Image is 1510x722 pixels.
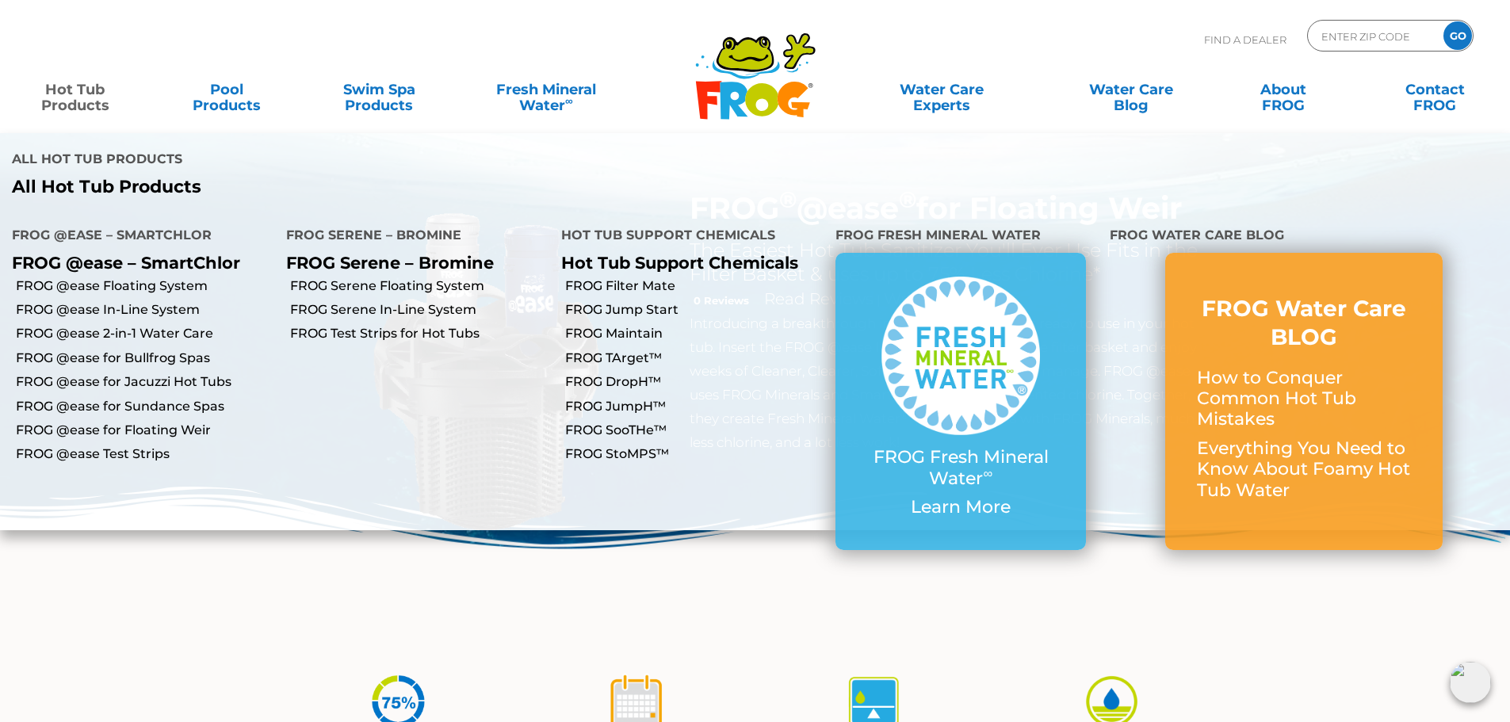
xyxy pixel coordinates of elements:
a: FROG Test Strips for Hot Tubs [290,325,549,342]
a: FROG @ease for Floating Weir [16,422,274,439]
a: Water CareExperts [846,74,1038,105]
p: Everything You Need to Know About Foamy Hot Tub Water [1197,438,1411,501]
a: FROG Filter Mate [565,277,824,295]
p: FROG Serene – Bromine [286,253,537,273]
p: Find A Dealer [1204,20,1286,59]
a: FROG @ease Test Strips [16,445,274,463]
a: Hot TubProducts [16,74,134,105]
h4: FROG Water Care Blog [1110,221,1498,253]
a: AboutFROG [1224,74,1342,105]
p: FROG @ease – SmartChlor [12,253,262,273]
h4: FROG Fresh Mineral Water [835,221,1086,253]
sup: ∞ [983,465,992,481]
p: Learn More [867,497,1054,518]
a: FROG Fresh Mineral Water∞ Learn More [867,277,1054,525]
a: FROG Water Care BLOG How to Conquer Common Hot Tub Mistakes Everything You Need to Know About Foa... [1197,294,1411,509]
img: openIcon [1450,662,1491,703]
sup: ∞ [565,94,573,107]
a: FROG @ease 2-in-1 Water Care [16,325,274,342]
a: FROG StoMPS™ [565,445,824,463]
h4: FROG Serene – Bromine [286,221,537,253]
input: GO [1443,21,1472,50]
a: Hot Tub Support Chemicals [561,253,798,273]
a: Fresh MineralWater∞ [472,74,620,105]
input: Zip Code Form [1320,25,1427,48]
p: How to Conquer Common Hot Tub Mistakes [1197,368,1411,430]
a: FROG Jump Start [565,301,824,319]
a: FROG @ease for Jacuzzi Hot Tubs [16,373,274,391]
a: All Hot Tub Products [12,177,744,197]
a: FROG JumpH™ [565,398,824,415]
h4: Hot Tub Support Chemicals [561,221,812,253]
a: ContactFROG [1376,74,1494,105]
a: FROG TArget™ [565,350,824,367]
a: Swim SpaProducts [320,74,438,105]
a: FROG DropH™ [565,373,824,391]
a: PoolProducts [168,74,286,105]
a: FROG @ease for Bullfrog Spas [16,350,274,367]
a: FROG Maintain [565,325,824,342]
a: FROG Serene In-Line System [290,301,549,319]
a: FROG Serene Floating System [290,277,549,295]
a: FROG @ease for Sundance Spas [16,398,274,415]
p: FROG Fresh Mineral Water [867,447,1054,489]
h4: All Hot Tub Products [12,145,744,177]
a: FROG @ease In-Line System [16,301,274,319]
h3: FROG Water Care BLOG [1197,294,1411,352]
a: FROG @ease Floating System [16,277,274,295]
a: FROG SooTHe™ [565,422,824,439]
a: Water CareBlog [1072,74,1190,105]
h4: FROG @ease – SmartChlor [12,221,262,253]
